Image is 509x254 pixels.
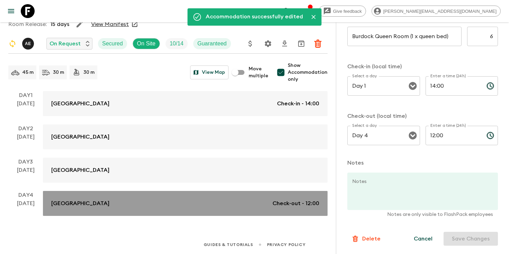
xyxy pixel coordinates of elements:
[4,4,18,18] button: menu
[43,91,328,116] a: [GEOGRAPHIC_DATA]Check-in - 14:00
[133,38,160,49] div: On Site
[43,158,328,183] a: [GEOGRAPHIC_DATA]
[83,69,95,76] p: 30 m
[243,37,257,51] button: Update Price, Early Bird Discount and Costs
[379,9,500,14] span: [PERSON_NAME][EMAIL_ADDRESS][DOMAIN_NAME]
[25,41,31,46] p: A E
[261,37,275,51] button: Settings
[352,123,377,129] label: Select a day
[51,133,109,141] p: [GEOGRAPHIC_DATA]
[288,62,328,83] span: Show Accommodation only
[405,232,441,246] button: Cancel
[8,20,47,28] p: Room Release:
[347,62,498,71] p: Check-in (local time)
[51,199,109,208] p: [GEOGRAPHIC_DATA]
[8,158,43,166] p: Day 3
[170,40,184,48] p: 10 / 14
[294,37,308,51] button: Archive (Completed, Cancelled or Unsynced Departures only)
[352,211,493,218] p: Notes are only visible to FlashPack employees
[319,6,366,17] a: Give feedback
[430,73,466,79] label: Enter a time (24h)
[347,232,384,246] button: Delete
[362,235,381,243] p: Delete
[273,199,319,208] p: Check-out - 12:00
[329,9,366,14] span: Give feedback
[483,79,497,93] button: Choose time, selected time is 2:00 PM
[408,131,418,140] button: Open
[8,91,43,99] p: Day 1
[51,166,109,174] p: [GEOGRAPHIC_DATA]
[17,166,35,183] div: [DATE]
[347,112,498,120] p: Check-out (local time)
[166,38,188,49] div: Trip Fill
[352,73,377,79] label: Select a day
[91,21,129,28] a: View Manifest
[426,126,481,145] input: hh:mm
[98,38,127,49] div: Secured
[483,129,497,142] button: Choose time, selected time is 12:00 PM
[408,81,418,91] button: Open
[8,124,43,133] p: Day 2
[22,38,35,50] button: AE
[372,6,501,17] div: [PERSON_NAME][EMAIL_ADDRESS][DOMAIN_NAME]
[430,123,466,129] label: Enter a time (24h)
[51,99,109,108] p: [GEOGRAPHIC_DATA]
[280,4,294,18] button: search adventures
[53,69,64,76] p: 30 m
[102,40,123,48] p: Secured
[17,199,35,216] div: [DATE]
[8,40,17,48] svg: Sync Required - Changes detected
[43,124,328,149] a: [GEOGRAPHIC_DATA]
[197,40,227,48] p: Guaranteed
[17,99,35,116] div: [DATE]
[277,99,319,108] p: Check-in - 14:00
[190,65,229,79] button: View Map
[50,40,81,48] p: On Request
[50,20,69,28] p: 15 days
[426,76,481,96] input: hh:mm
[8,191,43,199] p: Day 4
[311,37,325,51] button: Delete
[22,40,35,45] span: Alp Edward Watmough
[204,241,253,248] a: Guides & Tutorials
[22,69,34,76] p: 45 m
[309,12,319,22] button: Close
[206,10,303,24] div: Accommodation successfully edited
[249,65,268,79] span: Move multiple
[43,191,328,216] a: [GEOGRAPHIC_DATA]Check-out - 12:00
[137,40,155,48] p: On Site
[17,133,35,149] div: [DATE]
[347,159,498,167] p: Notes
[267,241,305,248] a: Privacy Policy
[347,27,462,46] input: eg. Double superior treehouse
[278,37,292,51] button: Download CSV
